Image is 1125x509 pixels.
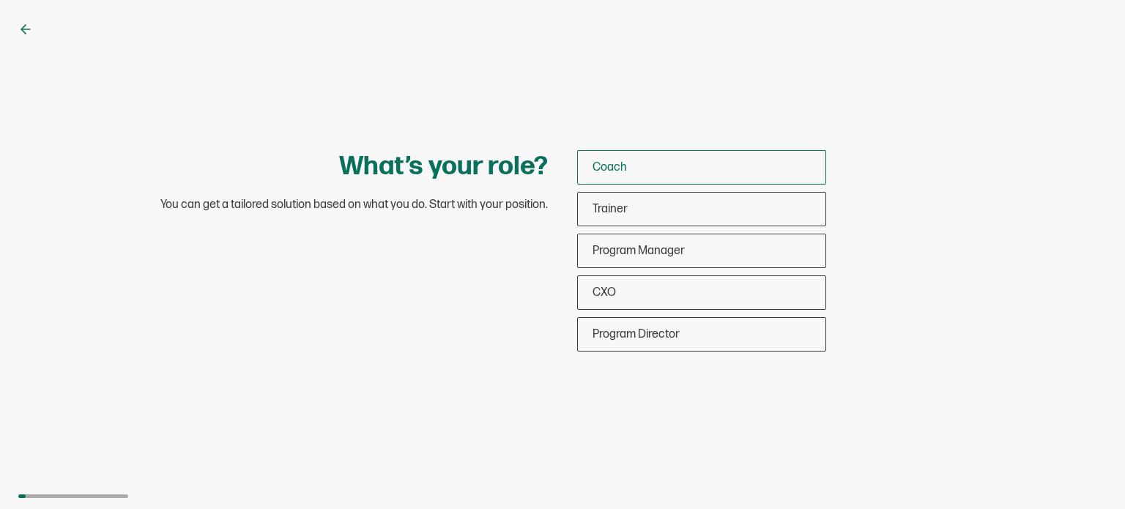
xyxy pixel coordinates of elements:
span: Program Director [593,327,680,341]
span: You can get a tailored solution based on what you do. Start with your position. [160,198,548,212]
span: Trainer [593,202,628,216]
iframe: Chat Widget [1052,439,1125,509]
span: CXO [593,286,616,300]
h1: What’s your role? [339,150,548,183]
span: Coach [593,160,627,174]
span: Program Manager [593,244,685,258]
